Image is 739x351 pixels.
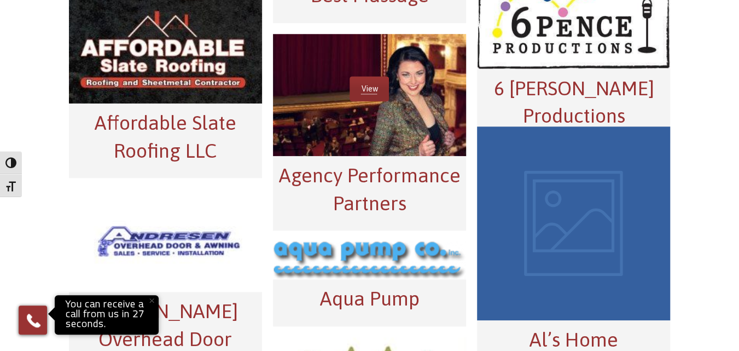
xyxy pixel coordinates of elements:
[57,298,156,332] p: You can receive a call from us in 27 seconds.
[278,285,461,312] h2: Aqua Pump
[482,74,665,130] h2: 6 [PERSON_NAME] Productions
[74,109,257,164] h2: Affordable Slate Roofing LLC
[278,162,461,217] h2: Agency Performance Partners
[350,77,389,102] a: View
[139,289,164,313] button: Close
[25,312,42,329] img: Phone icon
